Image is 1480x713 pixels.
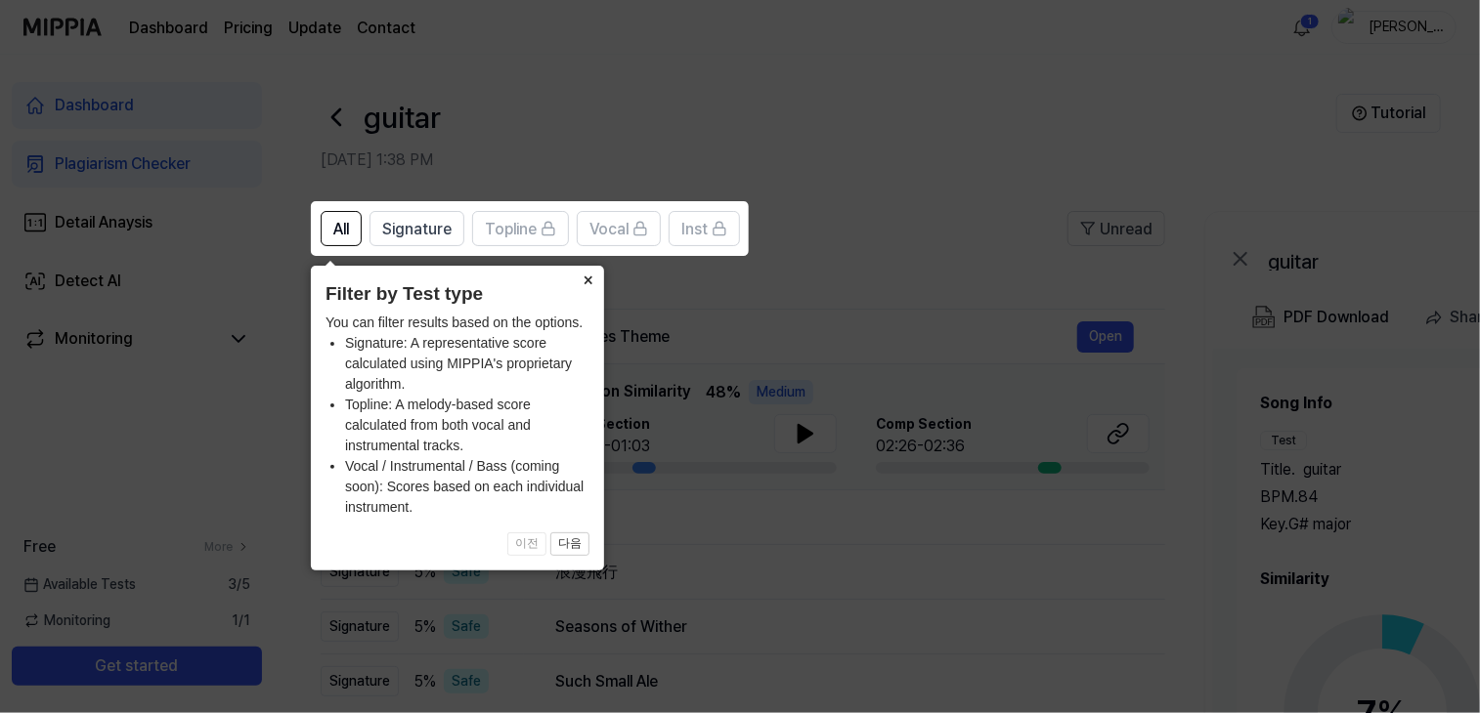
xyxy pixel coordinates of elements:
li: Signature: A representative score calculated using MIPPIA's proprietary algorithm. [345,333,589,395]
span: Signature [382,218,452,241]
span: All [333,218,349,241]
button: All [321,211,362,246]
span: Vocal [589,218,629,241]
button: Close [573,266,604,293]
span: Topline [485,218,537,241]
button: Topline [472,211,569,246]
button: Signature [370,211,464,246]
li: Vocal / Instrumental / Bass (coming soon): Scores based on each individual instrument. [345,456,589,518]
button: Vocal [577,211,661,246]
button: 다음 [550,532,589,556]
span: Inst [681,218,708,241]
div: You can filter results based on the options. [326,313,589,518]
li: Topline: A melody-based score calculated from both vocal and instrumental tracks. [345,395,589,456]
button: Inst [669,211,740,246]
header: Filter by Test type [326,280,589,309]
